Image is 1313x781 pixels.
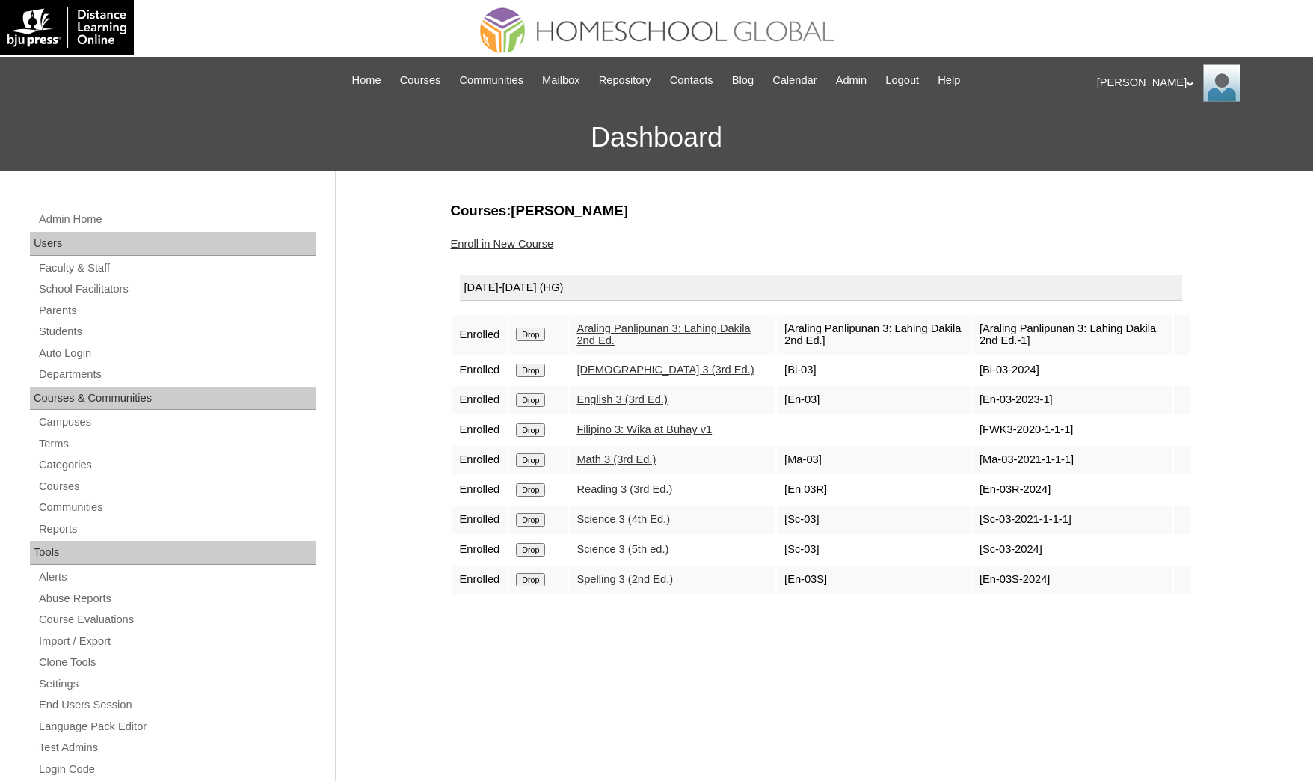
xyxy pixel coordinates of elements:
[535,72,588,89] a: Mailbox
[777,506,971,534] td: [Sc-03]
[37,344,316,363] a: Auto Login
[972,315,1173,355] td: [Araling Panlipunan 3: Lahing Dakila 2nd Ed.-1]
[938,72,960,89] span: Help
[452,72,531,89] a: Communities
[452,566,508,594] td: Enrolled
[972,566,1173,594] td: [En-03S-2024]
[1203,64,1240,102] img: Ariane Ebuen
[37,365,316,384] a: Departments
[576,423,712,435] a: Filipino 3: Wika at Buhay v1
[37,498,316,517] a: Communities
[30,232,316,256] div: Users
[972,416,1173,444] td: [FWK3-2020-1-1-1]
[37,477,316,496] a: Courses
[972,446,1173,474] td: [Ma-03-2021-1-1-1]
[516,453,545,467] input: Drop
[400,72,441,89] span: Courses
[7,7,126,48] img: logo-white.png
[576,513,670,525] a: Science 3 (4th Ed.)
[516,543,545,557] input: Drop
[37,520,316,539] a: Reports
[37,456,316,474] a: Categories
[576,453,656,465] a: Math 3 (3rd Ed.)
[451,201,1191,221] h3: Courses:[PERSON_NAME]
[37,696,316,714] a: End Users Session
[37,301,316,320] a: Parents
[37,632,316,651] a: Import / Export
[7,104,1306,171] h3: Dashboard
[37,280,316,298] a: School Facilitators
[725,72,761,89] a: Blog
[452,446,508,474] td: Enrolled
[777,476,971,504] td: [En 03R]
[451,238,554,250] a: Enroll in New Course
[30,541,316,565] div: Tools
[777,356,971,385] td: [Bi-03]
[37,589,316,608] a: Abuse Reports
[37,568,316,586] a: Alerts
[37,210,316,229] a: Admin Home
[516,573,545,586] input: Drop
[516,423,545,437] input: Drop
[37,717,316,736] a: Language Pack Editor
[576,573,673,585] a: Spelling 3 (2nd Ed.)
[452,356,508,385] td: Enrolled
[37,675,316,693] a: Settings
[516,328,545,341] input: Drop
[30,387,316,411] div: Courses & Communities
[576,483,672,495] a: Reading 3 (3rd Ed.)
[732,72,754,89] span: Blog
[576,364,754,376] a: [DEMOGRAPHIC_DATA] 3 (3rd Ed.)
[542,72,580,89] span: Mailbox
[777,566,971,594] td: [En-03S]
[37,413,316,432] a: Campuses
[37,760,316,779] a: Login Code
[576,393,667,405] a: English 3 (3rd Ed.)
[37,322,316,341] a: Students
[1097,64,1298,102] div: [PERSON_NAME]
[772,72,817,89] span: Calendar
[452,476,508,504] td: Enrolled
[37,653,316,672] a: Clone Tools
[452,315,508,355] td: Enrolled
[345,72,389,89] a: Home
[972,476,1173,504] td: [En-03R-2024]
[972,506,1173,534] td: [Sc-03-2021-1-1-1]
[878,72,926,89] a: Logout
[777,386,971,414] td: [En-03]
[828,72,875,89] a: Admin
[972,356,1173,385] td: [Bi-03-2024]
[516,483,545,497] input: Drop
[576,322,750,347] a: Araling Panlipunan 3: Lahing Dakila 2nd Ed.
[591,72,659,89] a: Repository
[599,72,651,89] span: Repository
[37,259,316,278] a: Faculty & Staff
[37,738,316,757] a: Test Admins
[460,275,1182,301] div: [DATE]-[DATE] (HG)
[972,386,1173,414] td: [En-03-2023-1]
[459,72,523,89] span: Communities
[516,513,545,527] input: Drop
[670,72,713,89] span: Contacts
[777,536,971,564] td: [Sc-03]
[662,72,721,89] a: Contacts
[576,543,668,555] a: Science 3 (5th ed.)
[930,72,968,89] a: Help
[37,610,316,629] a: Course Evaluations
[37,435,316,453] a: Terms
[972,536,1173,564] td: [Sc-03-2024]
[885,72,919,89] span: Logout
[765,72,824,89] a: Calendar
[452,386,508,414] td: Enrolled
[452,506,508,534] td: Enrolled
[452,416,508,444] td: Enrolled
[516,393,545,407] input: Drop
[777,446,971,474] td: [Ma-03]
[836,72,867,89] span: Admin
[393,72,449,89] a: Courses
[516,364,545,377] input: Drop
[352,72,381,89] span: Home
[452,536,508,564] td: Enrolled
[777,315,971,355] td: [Araling Panlipunan 3: Lahing Dakila 2nd Ed.]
